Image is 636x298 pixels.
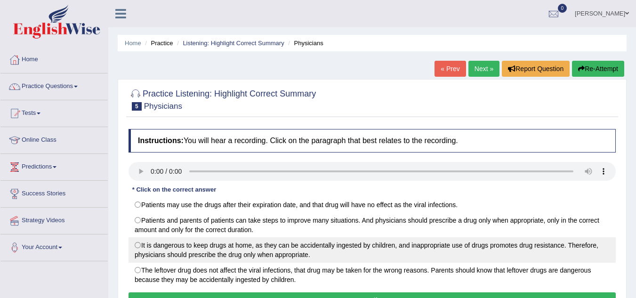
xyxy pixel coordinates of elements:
div: * Click on the correct answer [129,185,220,194]
a: Home [0,47,108,70]
a: « Prev [435,61,466,77]
button: Report Question [502,61,570,77]
label: The leftover drug does not affect the viral infections, that drug may be taken for the wrong reas... [129,262,616,288]
span: 0 [558,4,567,13]
label: Patients may use the drugs after their expiration date, and that drug will have no effect as the ... [129,197,616,213]
a: Online Class [0,127,108,151]
a: Predictions [0,154,108,177]
span: 5 [132,102,142,111]
b: Instructions: [138,137,184,145]
li: Practice [143,39,173,48]
button: Re-Attempt [572,61,624,77]
a: Your Account [0,234,108,258]
a: Home [125,40,141,47]
small: Physicians [144,102,182,111]
label: It is dangerous to keep drugs at home, as they can be accidentally ingested by children, and inap... [129,237,616,263]
a: Listening: Highlight Correct Summary [183,40,284,47]
a: Strategy Videos [0,208,108,231]
h2: Practice Listening: Highlight Correct Summary [129,87,316,111]
a: Practice Questions [0,73,108,97]
label: Patients and parents of patients can take steps to improve many situations. And physicians should... [129,212,616,238]
h4: You will hear a recording. Click on the paragraph that best relates to the recording. [129,129,616,153]
a: Next » [468,61,499,77]
a: Tests [0,100,108,124]
li: Physicians [286,39,323,48]
a: Success Stories [0,181,108,204]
